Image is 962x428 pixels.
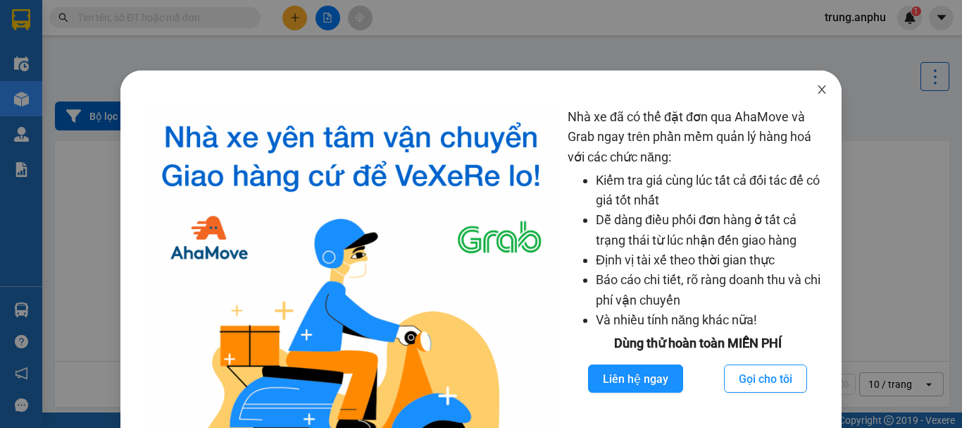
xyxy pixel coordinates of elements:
li: Kiểm tra giá cùng lúc tất cả đối tác để có giá tốt nhất [596,171,827,211]
li: Báo cáo chi tiết, rõ ràng doanh thu và chi phí vận chuyển [596,270,827,310]
li: Và nhiều tính năng khác nữa! [596,310,827,330]
span: Liên hệ ngay [603,370,668,388]
div: Dùng thử hoàn toàn MIỄN PHÍ [568,334,827,353]
button: Liên hệ ngay [588,365,683,393]
button: Close [802,71,842,110]
span: close [816,84,827,95]
li: Dễ dàng điều phối đơn hàng ở tất cả trạng thái từ lúc nhận đến giao hàng [596,210,827,250]
li: Định vị tài xế theo thời gian thực [596,250,827,270]
span: Gọi cho tôi [739,370,792,388]
button: Gọi cho tôi [724,365,807,393]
